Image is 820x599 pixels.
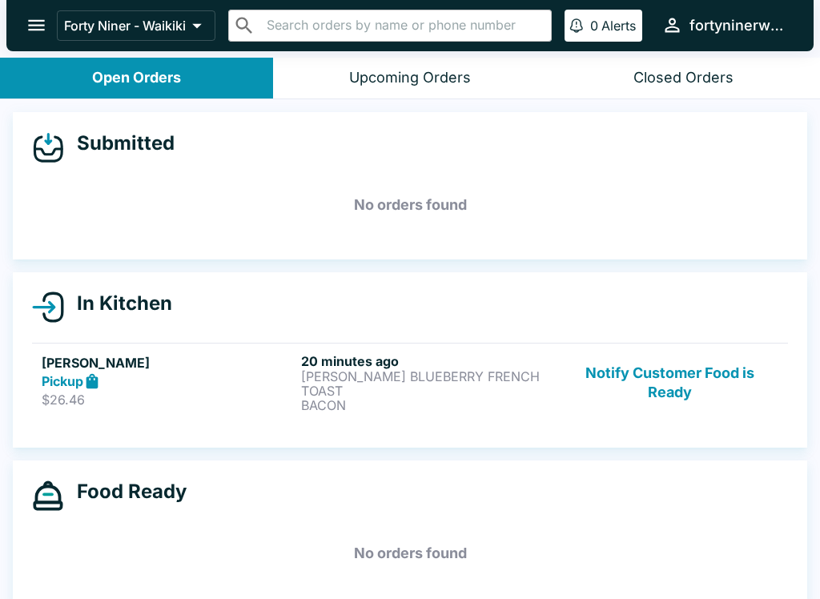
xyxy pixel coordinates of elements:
[655,8,794,42] button: fortyninerwaikiki
[64,480,187,504] h4: Food Ready
[64,291,172,316] h4: In Kitchen
[64,131,175,155] h4: Submitted
[92,69,181,87] div: Open Orders
[601,18,636,34] p: Alerts
[57,10,215,41] button: Forty Niner - Waikiki
[32,525,788,582] h5: No orders found
[42,353,295,372] h5: [PERSON_NAME]
[262,14,545,37] input: Search orders by name or phone number
[16,5,57,46] button: open drawer
[42,392,295,408] p: $26.46
[42,373,83,389] strong: Pickup
[32,176,788,234] h5: No orders found
[633,69,734,87] div: Closed Orders
[301,353,554,369] h6: 20 minutes ago
[64,18,186,34] p: Forty Niner - Waikiki
[32,343,788,422] a: [PERSON_NAME]Pickup$26.4620 minutes ago[PERSON_NAME] BLUEBERRY FRENCH TOASTBACONNotify Customer F...
[301,369,554,398] p: [PERSON_NAME] BLUEBERRY FRENCH TOAST
[590,18,598,34] p: 0
[349,69,471,87] div: Upcoming Orders
[689,16,788,35] div: fortyninerwaikiki
[561,353,778,412] button: Notify Customer Food is Ready
[301,398,554,412] p: BACON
